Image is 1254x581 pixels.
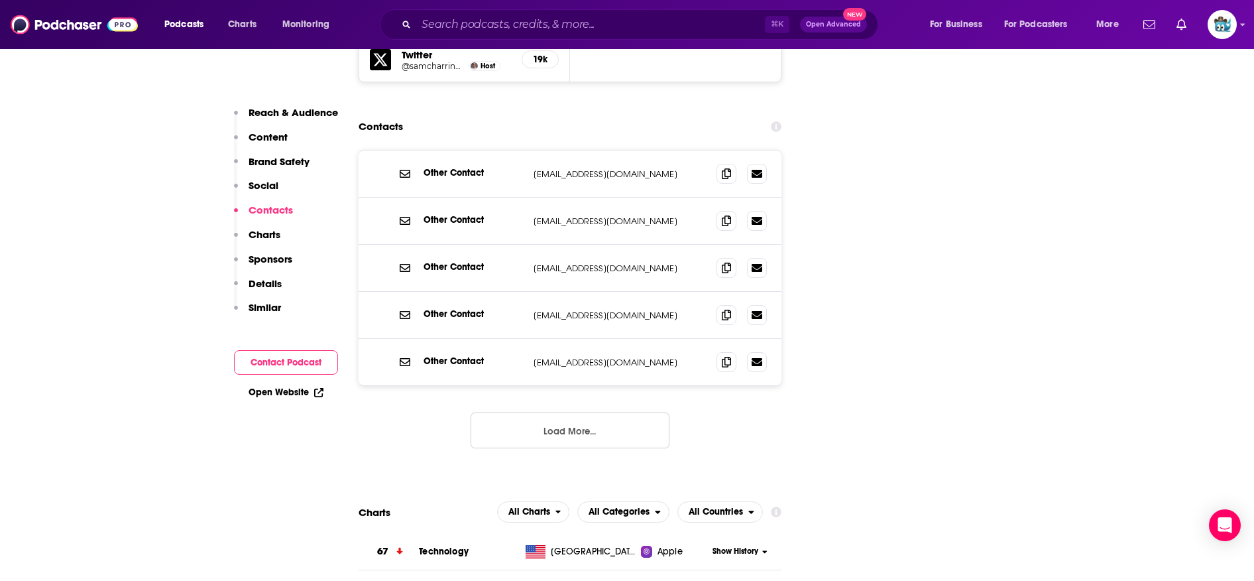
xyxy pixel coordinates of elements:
button: Brand Safety [234,155,310,180]
button: Content [234,131,288,155]
p: Reach & Audience [249,106,338,119]
a: Charts [219,14,264,35]
div: Search podcasts, credits, & more... [392,9,891,40]
span: Show History [712,546,758,557]
button: Contact Podcast [234,350,338,375]
span: All Countries [689,507,743,517]
p: [EMAIL_ADDRESS][DOMAIN_NAME] [534,263,706,274]
button: open menu [996,14,1087,35]
img: User Profile [1208,10,1237,39]
h2: Platforms [497,501,570,523]
img: Podchaser - Follow, Share and Rate Podcasts [11,12,138,37]
button: open menu [577,501,669,523]
span: Monitoring [282,15,329,34]
h3: 67 [377,544,388,559]
a: [GEOGRAPHIC_DATA] [520,545,642,558]
span: United States [551,545,637,558]
p: Other Contact [424,167,523,178]
span: Open Advanced [806,21,861,28]
span: Podcasts [164,15,203,34]
p: [EMAIL_ADDRESS][DOMAIN_NAME] [534,310,706,321]
button: Social [234,179,278,204]
button: open menu [497,501,570,523]
span: All Categories [589,507,650,517]
button: open menu [921,14,999,35]
p: [EMAIL_ADDRESS][DOMAIN_NAME] [534,357,706,368]
button: Similar [234,301,281,326]
button: Show profile menu [1208,10,1237,39]
button: Charts [234,228,280,253]
input: Search podcasts, credits, & more... [416,14,765,35]
button: Show History [709,546,772,557]
button: Contacts [234,204,293,228]
h5: 19k [533,54,547,65]
h5: Twitter [402,48,511,61]
button: Load More... [471,413,669,448]
p: [EMAIL_ADDRESS][DOMAIN_NAME] [534,168,706,180]
span: Apple [657,545,683,558]
p: Other Contact [424,214,523,226]
span: New [843,8,867,21]
span: Logged in as bulleit_whale_pod [1208,10,1237,39]
div: Open Intercom Messenger [1209,509,1241,541]
span: More [1096,15,1119,34]
button: open menu [273,14,347,35]
button: open menu [1087,14,1135,35]
button: open menu [155,14,221,35]
span: Charts [228,15,256,34]
p: Similar [249,301,281,314]
p: Social [249,179,278,192]
p: Other Contact [424,355,523,367]
p: Content [249,131,288,143]
span: For Podcasters [1004,15,1068,34]
p: Charts [249,228,280,241]
p: Contacts [249,204,293,216]
span: All Charts [508,507,550,517]
h2: Categories [577,501,669,523]
h2: Contacts [359,114,403,139]
a: Show notifications dropdown [1171,13,1192,36]
h2: Countries [677,501,763,523]
a: 67 [359,533,419,570]
span: ⌘ K [765,16,789,33]
p: Other Contact [424,308,523,320]
button: Details [234,277,282,302]
a: Technology [419,546,469,557]
p: Sponsors [249,253,292,265]
button: Open AdvancedNew [800,17,867,32]
a: Apple [641,545,708,558]
span: Host [481,62,495,70]
a: @samcharrington [402,61,465,71]
span: For Business [930,15,982,34]
button: open menu [677,501,763,523]
h2: Charts [359,506,390,519]
p: [EMAIL_ADDRESS][DOMAIN_NAME] [534,216,706,227]
img: Sam Charrington [471,62,478,70]
button: Sponsors [234,253,292,277]
button: Reach & Audience [234,106,338,131]
p: Brand Safety [249,155,310,168]
a: Open Website [249,387,323,398]
a: Show notifications dropdown [1138,13,1161,36]
p: Other Contact [424,261,523,273]
p: Details [249,277,282,290]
